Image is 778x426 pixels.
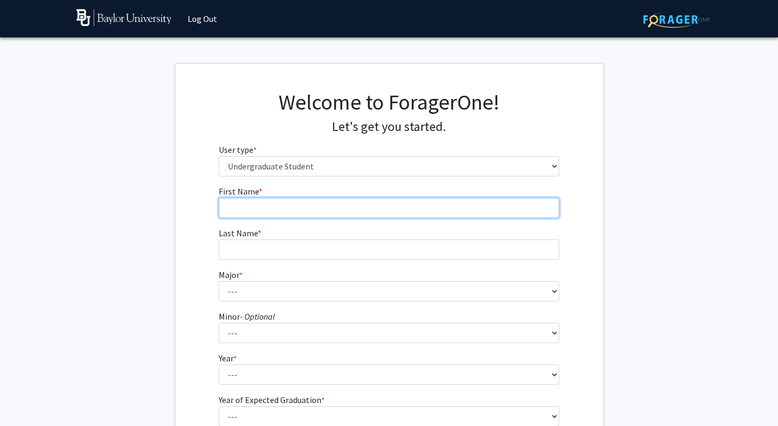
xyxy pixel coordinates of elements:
[219,186,259,197] span: First Name
[643,11,710,28] img: ForagerOne Logo
[219,310,275,323] label: Minor
[8,378,45,418] iframe: Chat
[219,268,243,281] label: Major
[76,9,172,26] img: Baylor University Logo
[219,119,559,135] h4: Let's get you started.
[219,352,237,365] label: Year
[219,393,325,406] label: Year of Expected Graduation
[219,89,559,115] h1: Welcome to ForagerOne!
[219,143,257,156] label: User type
[240,311,275,322] i: - Optional
[219,228,258,238] span: Last Name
